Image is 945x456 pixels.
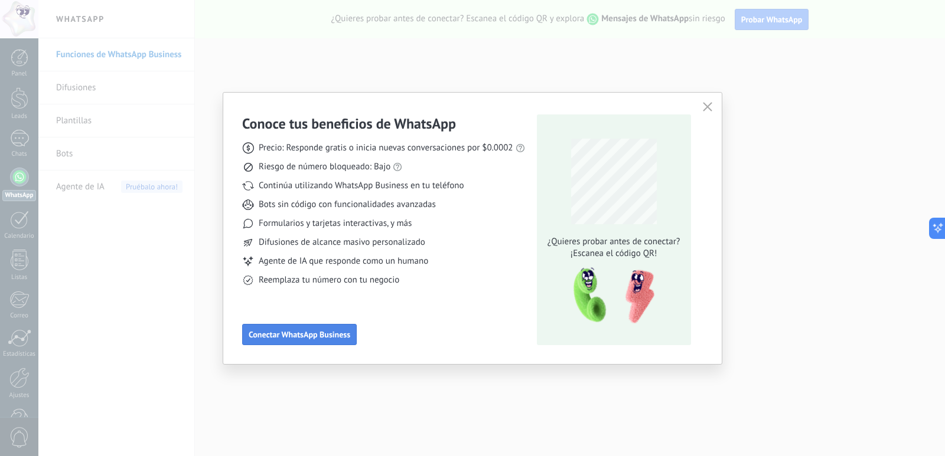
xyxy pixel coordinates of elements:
[259,199,436,211] span: Bots sin código con funcionalidades avanzadas
[259,161,390,173] span: Riesgo de número bloqueado: Bajo
[259,274,399,286] span: Reemplaza tu número con tu negocio
[242,114,456,133] h3: Conoce tus beneficios de WhatsApp
[259,142,513,154] span: Precio: Responde gratis o inicia nuevas conversaciones por $0.0002
[249,330,350,339] span: Conectar WhatsApp Business
[259,218,412,229] span: Formularios y tarjetas interactivas, y más
[242,324,357,345] button: Conectar WhatsApp Business
[259,180,464,192] span: Continúa utilizando WhatsApp Business en tu teléfono
[259,237,425,248] span: Difusiones de alcance masivo personalizado
[544,248,683,260] span: ¡Escanea el código QR!
[563,264,657,327] img: qr-pic-1x.png
[544,236,683,248] span: ¿Quieres probar antes de conectar?
[259,255,428,267] span: Agente de IA que responde como un humano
